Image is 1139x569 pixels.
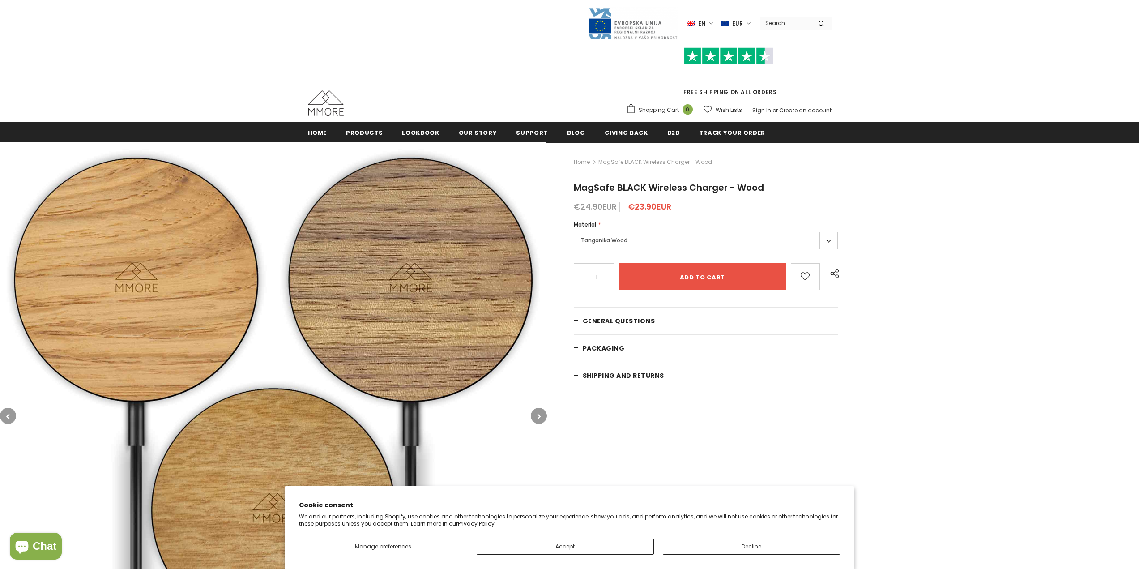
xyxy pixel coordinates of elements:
span: Material [574,221,596,228]
span: MagSafe BLACK Wireless Charger - Wood [574,181,764,194]
span: PACKAGING [583,344,625,353]
span: MagSafe BLACK Wireless Charger - Wood [598,157,712,167]
a: Create an account [779,107,832,114]
input: Add to cart [619,263,787,290]
span: support [516,128,548,137]
span: Home [308,128,327,137]
input: Search Site [760,17,811,30]
a: Track your order [699,122,765,142]
span: 0 [683,104,693,115]
img: Trust Pilot Stars [684,47,773,65]
a: General Questions [574,308,838,334]
a: Privacy Policy [458,520,495,527]
inbox-online-store-chat: Shopify online store chat [7,533,64,562]
span: Blog [567,128,585,137]
span: Giving back [605,128,648,137]
span: €24.90EUR [574,201,617,212]
a: Javni Razpis [588,19,678,27]
a: support [516,122,548,142]
a: Products [346,122,383,142]
a: Shopping Cart 0 [626,103,697,117]
iframe: Customer reviews powered by Trustpilot [626,64,832,88]
a: Lookbook [402,122,439,142]
a: Blog [567,122,585,142]
a: B2B [667,122,680,142]
span: FREE SHIPPING ON ALL ORDERS [626,51,832,96]
span: Products [346,128,383,137]
a: Sign In [752,107,771,114]
a: Wish Lists [704,102,742,118]
span: General Questions [583,317,655,325]
span: Track your order [699,128,765,137]
span: €23.90EUR [628,201,671,212]
span: Wish Lists [716,106,742,115]
img: MMORE Cases [308,90,344,116]
a: Giving back [605,122,648,142]
button: Manage preferences [299,539,467,555]
span: B2B [667,128,680,137]
img: Javni Razpis [588,7,678,40]
a: Home [308,122,327,142]
h2: Cookie consent [299,501,840,510]
span: en [698,19,705,28]
span: Manage preferences [355,543,411,550]
span: Our Story [459,128,497,137]
p: We and our partners, including Shopify, use cookies and other technologies to personalize your ex... [299,513,840,527]
span: Shopping Cart [639,106,679,115]
button: Accept [477,539,654,555]
a: Shipping and returns [574,362,838,389]
button: Decline [663,539,840,555]
label: Tanganika Wood [574,232,838,249]
span: Shipping and returns [583,371,664,380]
span: EUR [732,19,743,28]
span: Lookbook [402,128,439,137]
img: i-lang-1.png [687,20,695,27]
a: PACKAGING [574,335,838,362]
a: Our Story [459,122,497,142]
span: or [772,107,778,114]
a: Home [574,157,590,167]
